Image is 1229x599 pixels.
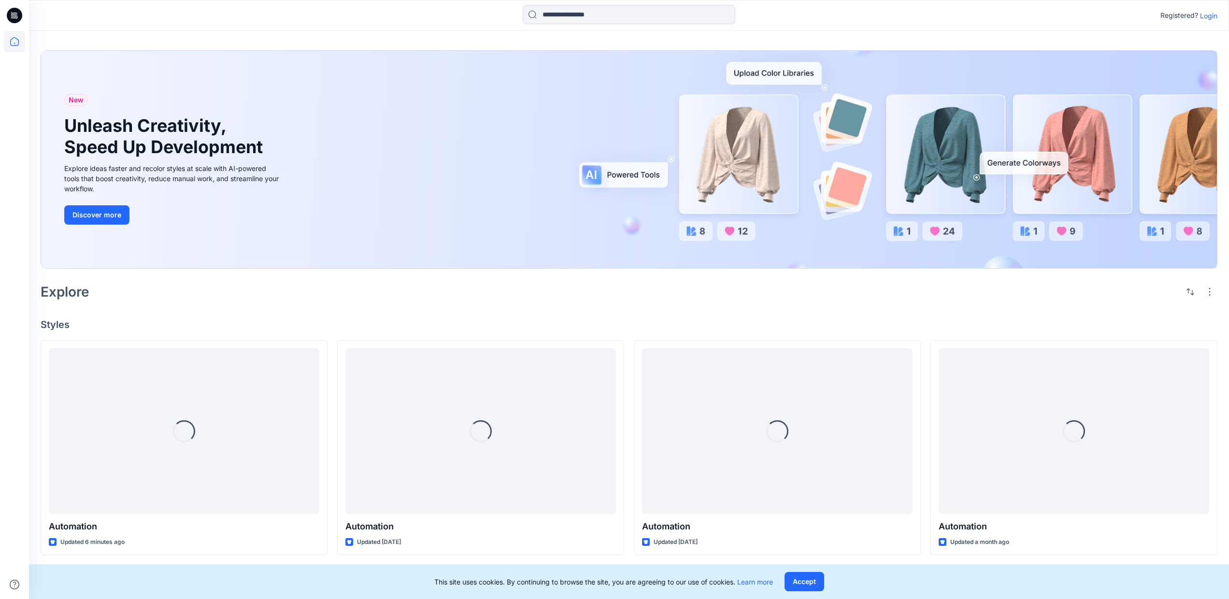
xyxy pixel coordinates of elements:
h1: Unleash Creativity, Speed Up Development [64,115,267,157]
p: Automation [939,520,1209,533]
p: Automation [642,520,913,533]
p: This site uses cookies. By continuing to browse the site, you are agreeing to our use of cookies. [434,577,773,587]
a: Learn more [737,578,773,586]
button: Discover more [64,205,129,225]
a: Discover more [64,205,282,225]
p: Updated [DATE] [357,537,401,547]
span: New [69,94,84,106]
p: Login [1200,11,1217,21]
p: Updated a month ago [950,537,1009,547]
h2: Explore [41,284,89,299]
p: Registered? [1160,10,1198,21]
p: Updated 6 minutes ago [60,537,125,547]
div: Explore ideas faster and recolor styles at scale with AI-powered tools that boost creativity, red... [64,163,282,194]
p: Automation [345,520,616,533]
p: Updated [DATE] [654,537,698,547]
h4: Styles [41,319,1217,330]
button: Accept [785,572,824,591]
p: Automation [49,520,319,533]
